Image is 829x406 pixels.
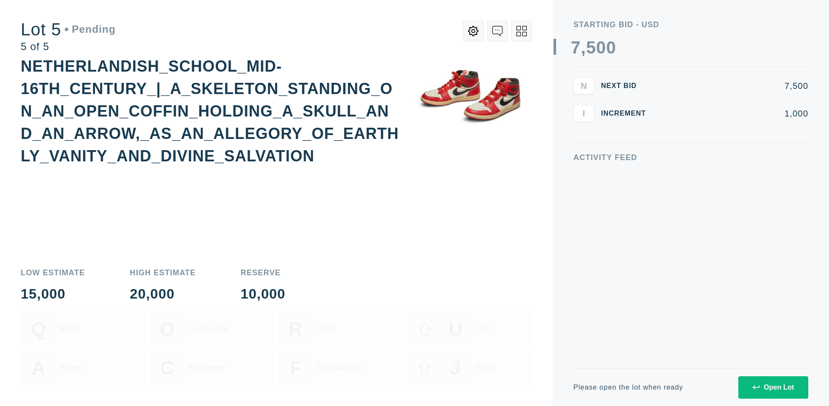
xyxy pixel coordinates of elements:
div: Pending [65,24,116,35]
div: 0 [606,39,616,56]
div: 0 [596,39,606,56]
div: Activity Feed [573,154,808,161]
span: N [581,81,587,91]
div: Please open the lot when ready [573,384,683,391]
div: Low Estimate [21,269,85,277]
div: 15,000 [21,287,85,301]
div: Increment [601,110,653,117]
div: , [581,39,586,211]
div: 1,000 [660,109,808,118]
span: I [582,108,585,118]
div: Next Bid [601,82,653,89]
div: 7 [571,39,581,56]
button: N [573,77,594,94]
div: Lot 5 [21,21,116,38]
div: NETHERLANDISH_SCHOOL_MID-16TH_CENTURY_|_A_SKELETON_STANDING_ON_AN_OPEN_COFFIN_HOLDING_A_SKULL_AND... [21,57,399,165]
div: High Estimate [130,269,196,277]
button: I [573,105,594,122]
div: 7,500 [660,82,808,90]
div: 5 of 5 [21,41,116,52]
div: Reserve [240,269,285,277]
div: Open Lot [753,384,794,391]
button: Open Lot [738,376,808,399]
div: 5 [586,39,596,56]
div: 10,000 [240,287,285,301]
div: 20,000 [130,287,196,301]
div: Starting Bid - USD [573,21,808,28]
